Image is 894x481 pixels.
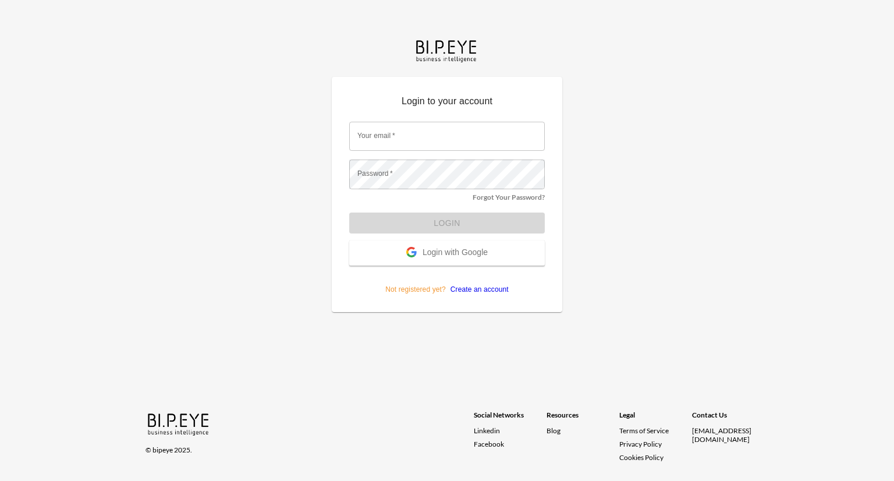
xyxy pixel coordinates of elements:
a: Privacy Policy [619,440,662,448]
a: Blog [547,426,560,435]
p: Login to your account [349,94,545,113]
div: Legal [619,411,692,426]
span: Facebook [474,440,504,448]
img: bipeye-logo [414,37,480,63]
a: Forgot Your Password? [473,193,545,201]
a: Create an account [446,285,509,293]
div: [EMAIL_ADDRESS][DOMAIN_NAME] [692,426,765,444]
div: © bipeye 2025. [146,438,457,454]
div: Resources [547,411,619,426]
p: Not registered yet? [349,266,545,295]
a: Facebook [474,440,547,448]
a: Cookies Policy [619,453,664,462]
a: Linkedin [474,426,547,435]
img: bipeye-logo [146,411,212,437]
a: Terms of Service [619,426,687,435]
div: Contact Us [692,411,765,426]
button: Login with Google [349,240,545,266]
div: Social Networks [474,411,547,426]
span: Linkedin [474,426,500,435]
span: Login with Google [423,247,488,259]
